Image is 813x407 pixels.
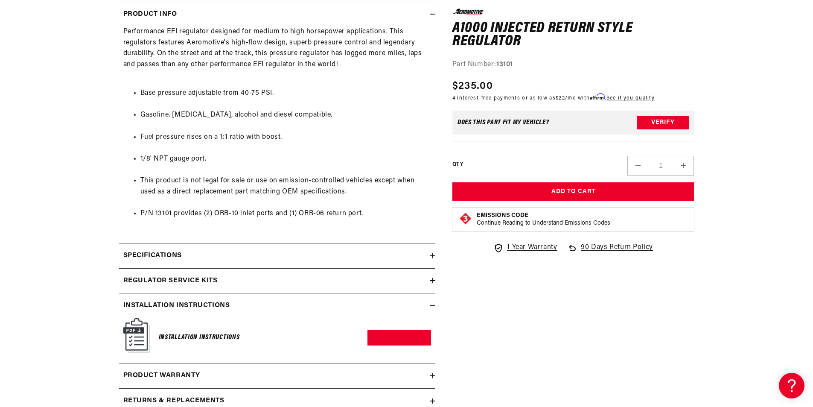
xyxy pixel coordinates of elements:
[123,395,224,407] h2: Returns & replacements
[123,9,177,20] h2: Product Info
[367,330,431,346] a: Download PDF
[477,212,610,227] button: Emissions CodeContinue Reading to Understand Emissions Codes
[556,96,565,101] span: $22
[119,243,435,268] summary: Specifications
[123,275,218,287] h2: Regulator Service Kits
[119,26,435,230] div: Performance EFI regulator designed for medium to high horsepower applications. This regulators fe...
[457,119,549,126] div: Does This part fit My vehicle?
[452,59,694,70] div: Part Number:
[452,79,493,94] span: $235.00
[140,176,431,197] li: This product is not legal for sale or use on emission-controlled vehicles except when used as a d...
[581,242,653,262] span: 90 Days Return Policy
[119,363,435,388] summary: Product warranty
[493,242,557,253] a: 1 Year Warranty
[123,318,150,353] img: Instruction Manual
[123,370,201,381] h2: Product warranty
[637,116,689,129] button: Verify
[452,21,694,48] h1: A1000 Injected return style Regulator
[140,154,431,165] li: 1/8' NPT gauge port.
[459,212,472,225] img: Emissions code
[159,332,240,343] h6: Installation Instructions
[496,61,513,67] strong: 13101
[452,94,655,102] p: 4 interest-free payments or as low as /mo with .
[140,208,431,220] li: P/N 13101 provides (2) ORB-10 inlet ports and (1) ORB-06 return port.
[606,96,655,101] a: See if you qualify - Learn more about Affirm Financing (opens in modal)
[477,212,528,219] strong: Emissions Code
[140,132,431,143] li: Fuel pressure rises on a 1:1 ratio with boost.
[477,220,610,227] p: Continue Reading to Understand Emissions Codes
[567,242,653,262] a: 90 Days Return Policy
[119,2,435,27] summary: Product Info
[123,250,182,261] h2: Specifications
[452,182,694,202] button: Add to Cart
[507,242,557,253] span: 1 Year Warranty
[140,110,431,121] li: Gasoline, [MEDICAL_DATA], alcohol and diesel compatible.
[119,269,435,293] summary: Regulator Service Kits
[452,161,463,168] label: QTY
[140,88,431,99] li: Base pressure adjustable from 40-75 PSI.
[123,300,230,311] h2: Installation Instructions
[590,94,605,100] span: Affirm
[119,293,435,318] summary: Installation Instructions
